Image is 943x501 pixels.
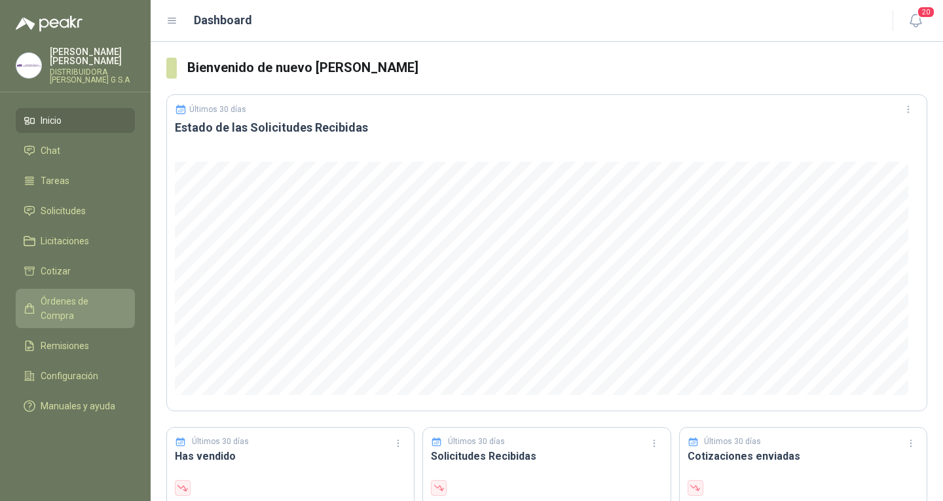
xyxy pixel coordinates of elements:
h3: Estado de las Solicitudes Recibidas [175,120,919,136]
span: Tareas [41,174,69,188]
a: Solicitudes [16,198,135,223]
a: Manuales y ayuda [16,394,135,418]
span: Manuales y ayuda [41,399,115,413]
p: Últimos 30 días [192,436,249,448]
a: Cotizar [16,259,135,284]
p: Últimos 30 días [448,436,505,448]
span: Solicitudes [41,204,86,218]
a: Chat [16,138,135,163]
span: 20 [917,6,935,18]
span: Órdenes de Compra [41,294,122,323]
h3: Cotizaciones enviadas [688,448,919,464]
p: Últimos 30 días [704,436,761,448]
a: Tareas [16,168,135,193]
p: Últimos 30 días [189,105,246,114]
a: Inicio [16,108,135,133]
span: Inicio [41,113,62,128]
h3: Has vendido [175,448,406,464]
span: Remisiones [41,339,89,353]
button: 20 [904,9,927,33]
a: Licitaciones [16,229,135,253]
a: Órdenes de Compra [16,289,135,328]
img: Logo peakr [16,16,83,31]
h3: Bienvenido de nuevo [PERSON_NAME] [187,58,927,78]
span: Cotizar [41,264,71,278]
span: Configuración [41,369,98,383]
a: Configuración [16,363,135,388]
h1: Dashboard [194,11,252,29]
span: Chat [41,143,60,158]
a: Remisiones [16,333,135,358]
span: Licitaciones [41,234,89,248]
p: [PERSON_NAME] [PERSON_NAME] [50,47,135,65]
img: Company Logo [16,53,41,78]
p: DISTRIBUIDORA [PERSON_NAME] G S.A [50,68,135,84]
h3: Solicitudes Recibidas [431,448,662,464]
